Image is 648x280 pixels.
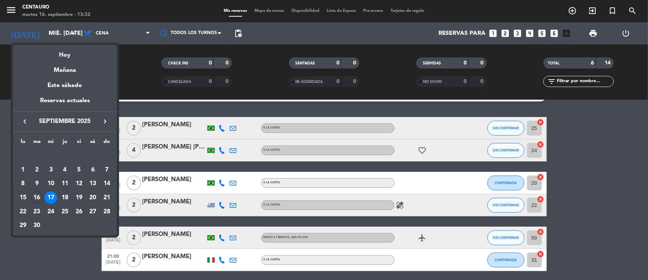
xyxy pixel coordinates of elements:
[30,191,44,205] td: 16 de septiembre de 2025
[72,177,86,191] td: 12 de septiembre de 2025
[73,177,85,190] div: 12
[17,177,29,190] div: 8
[58,177,72,191] td: 11 de septiembre de 2025
[72,191,86,205] td: 19 de septiembre de 2025
[86,164,99,176] div: 6
[100,205,114,219] td: 28 de septiembre de 2025
[16,177,30,191] td: 8 de septiembre de 2025
[45,206,57,218] div: 24
[13,96,117,111] div: Reservas actuales
[13,45,117,60] div: Hoy
[73,191,85,204] div: 19
[73,164,85,176] div: 5
[31,219,43,232] div: 30
[100,191,114,205] td: 21 de septiembre de 2025
[73,206,85,218] div: 26
[44,177,58,191] td: 10 de septiembre de 2025
[44,191,58,205] td: 17 de septiembre de 2025
[16,163,30,177] td: 1 de septiembre de 2025
[101,206,113,218] div: 28
[44,163,58,177] td: 3 de septiembre de 2025
[101,191,113,204] div: 21
[59,177,71,190] div: 11
[86,191,100,205] td: 20 de septiembre de 2025
[16,149,114,163] td: SEP.
[16,191,30,205] td: 15 de septiembre de 2025
[86,177,99,190] div: 13
[72,205,86,219] td: 26 de septiembre de 2025
[31,206,43,218] div: 23
[30,163,44,177] td: 2 de septiembre de 2025
[44,137,58,149] th: miércoles
[30,205,44,219] td: 23 de septiembre de 2025
[44,205,58,219] td: 24 de septiembre de 2025
[16,205,30,219] td: 22 de septiembre de 2025
[30,137,44,149] th: martes
[30,177,44,191] td: 9 de septiembre de 2025
[101,117,109,126] i: keyboard_arrow_right
[101,177,113,190] div: 14
[58,205,72,219] td: 25 de septiembre de 2025
[72,137,86,149] th: viernes
[100,137,114,149] th: domingo
[13,60,117,75] div: Mañana
[59,164,71,176] div: 4
[45,191,57,204] div: 17
[72,163,86,177] td: 5 de septiembre de 2025
[101,164,113,176] div: 7
[31,164,43,176] div: 2
[58,137,72,149] th: jueves
[58,191,72,205] td: 18 de septiembre de 2025
[45,164,57,176] div: 3
[86,206,99,218] div: 27
[100,163,114,177] td: 7 de septiembre de 2025
[17,191,29,204] div: 15
[31,177,43,190] div: 9
[30,219,44,233] td: 30 de septiembre de 2025
[20,117,29,126] i: keyboard_arrow_left
[16,219,30,233] td: 29 de septiembre de 2025
[98,117,112,126] button: keyboard_arrow_right
[17,164,29,176] div: 1
[45,177,57,190] div: 10
[59,191,71,204] div: 18
[31,191,43,204] div: 16
[59,206,71,218] div: 25
[86,163,100,177] td: 6 de septiembre de 2025
[32,117,98,126] span: septiembre 2025
[17,219,29,232] div: 29
[18,117,32,126] button: keyboard_arrow_left
[100,177,114,191] td: 14 de septiembre de 2025
[16,137,30,149] th: lunes
[86,137,100,149] th: sábado
[86,205,100,219] td: 27 de septiembre de 2025
[86,177,100,191] td: 13 de septiembre de 2025
[86,191,99,204] div: 20
[58,163,72,177] td: 4 de septiembre de 2025
[13,75,117,96] div: Este sábado
[17,206,29,218] div: 22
